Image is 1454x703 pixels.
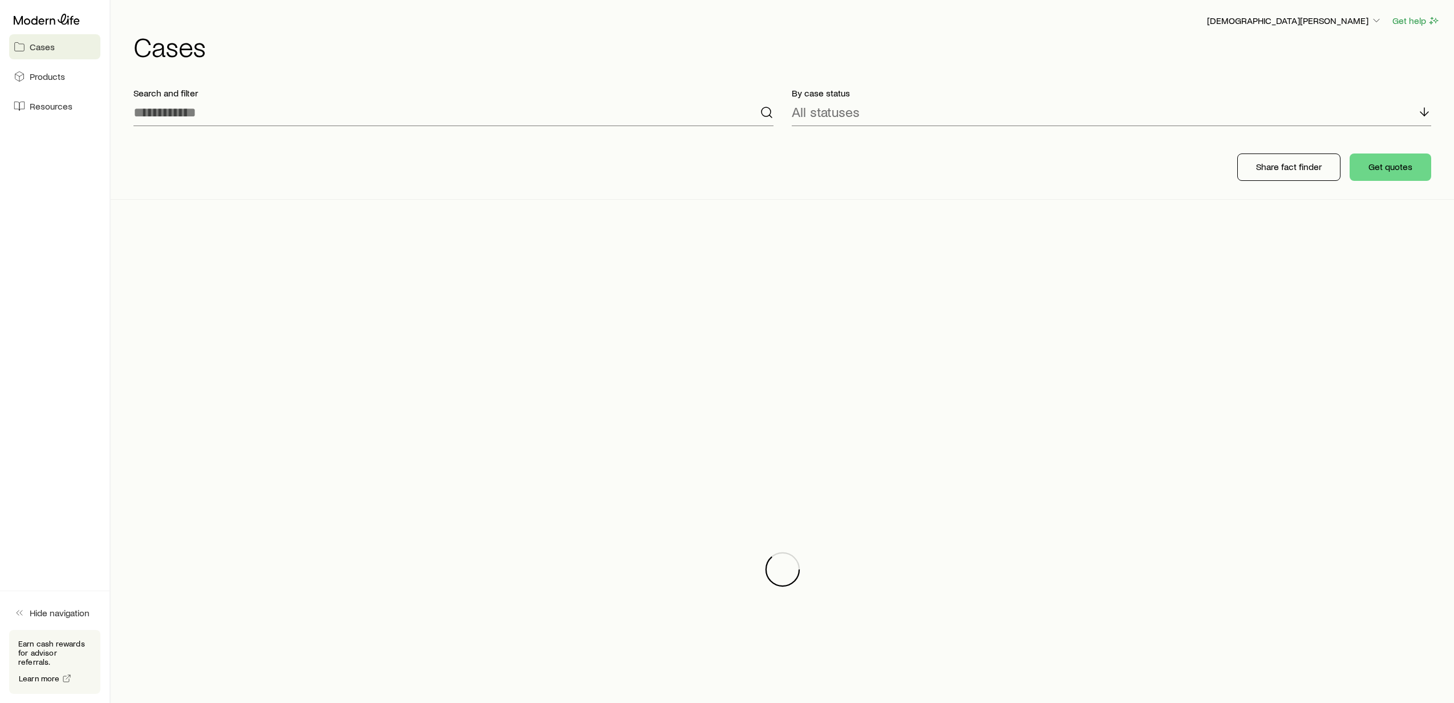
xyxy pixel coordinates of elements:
button: [DEMOGRAPHIC_DATA][PERSON_NAME] [1206,14,1383,28]
a: Products [9,64,100,89]
div: Earn cash rewards for advisor referrals.Learn more [9,630,100,694]
p: By case status [792,87,1432,99]
button: Get quotes [1350,153,1431,181]
h1: Cases [133,33,1440,60]
span: Products [30,71,65,82]
span: Resources [30,100,72,112]
span: Hide navigation [30,607,90,619]
a: Resources [9,94,100,119]
a: Cases [9,34,100,59]
p: [DEMOGRAPHIC_DATA][PERSON_NAME] [1207,15,1382,26]
span: Cases [30,41,55,52]
p: All statuses [792,104,860,120]
span: Learn more [19,674,60,682]
button: Share fact finder [1237,153,1340,181]
button: Get help [1392,14,1440,27]
p: Share fact finder [1256,161,1322,172]
p: Search and filter [133,87,773,99]
button: Hide navigation [9,600,100,625]
p: Earn cash rewards for advisor referrals. [18,639,91,666]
